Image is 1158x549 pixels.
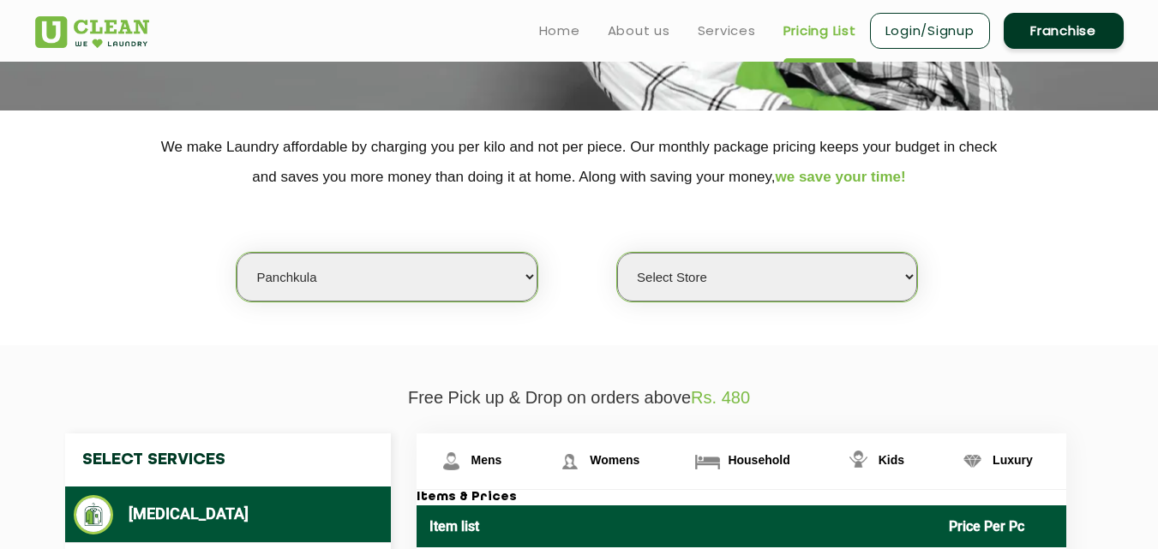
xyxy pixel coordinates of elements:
th: Price Per Pc [936,505,1066,547]
img: Mens [436,446,466,476]
img: Dry Cleaning [74,495,114,534]
a: Pricing List [783,21,856,41]
img: Luxury [957,446,987,476]
img: Household [693,446,723,476]
img: Womens [555,446,585,476]
a: Login/Signup [870,13,990,49]
span: Luxury [993,453,1033,467]
a: Services [698,21,756,41]
a: Home [539,21,580,41]
li: [MEDICAL_DATA] [74,495,382,534]
p: We make Laundry affordable by charging you per kilo and not per piece. Our monthly package pricin... [35,132,1124,192]
span: Kids [879,453,904,467]
img: UClean Laundry and Dry Cleaning [35,16,149,48]
h3: Items & Prices [417,490,1066,505]
a: Franchise [1004,13,1124,49]
h4: Select Services [65,433,391,486]
span: Womens [590,453,639,467]
img: Kids [843,446,873,476]
th: Item list [417,505,937,547]
p: Free Pick up & Drop on orders above [35,388,1124,408]
a: About us [608,21,670,41]
span: Rs. 480 [691,388,750,407]
span: we save your time! [776,169,906,185]
span: Mens [471,453,502,467]
span: Household [728,453,789,467]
